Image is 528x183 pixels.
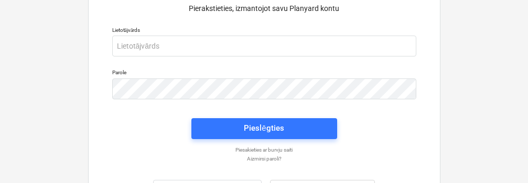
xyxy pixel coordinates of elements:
p: Pierakstieties, izmantojot savu Planyard kontu [112,3,416,14]
a: Piesakieties ar burvju saiti [107,146,422,153]
a: Aizmirsi paroli? [107,155,422,162]
p: Parole [112,69,416,78]
button: Pieslēgties [191,118,337,139]
div: Pieslēgties [244,121,284,135]
input: Lietotājvārds [112,36,416,56]
p: Lietotājvārds [112,27,416,36]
